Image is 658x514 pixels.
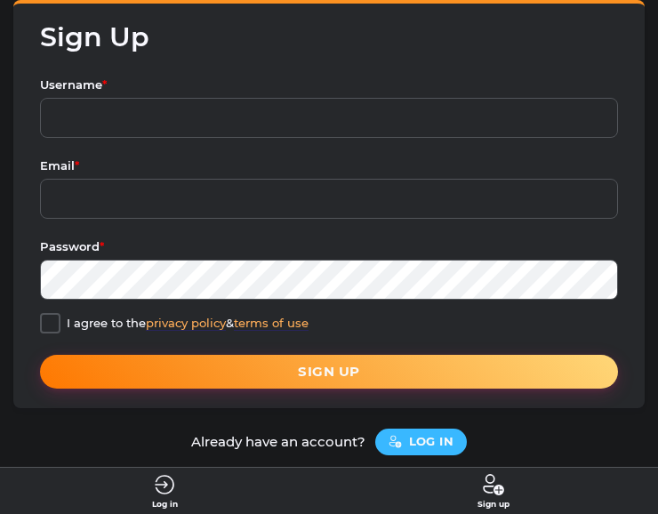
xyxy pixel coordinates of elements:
span: Already have an account? [191,435,365,448]
input: Username* [40,98,618,138]
div: Username [40,77,618,92]
input: Password* [40,260,618,300]
a: Log in [375,429,467,455]
div: Password [40,239,618,253]
div: Email [40,158,618,173]
a: privacy policy [146,316,226,331]
span: Log in [409,436,453,447]
button: Sign up [40,355,618,389]
div: Sign Up [40,24,618,51]
a: terms of use [234,316,309,331]
span: Sign up [298,363,359,380]
div: I agree to the & [67,316,309,331]
span: Log in [152,500,178,508]
span: Sign up [477,500,510,508]
input: Email* [40,179,618,219]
